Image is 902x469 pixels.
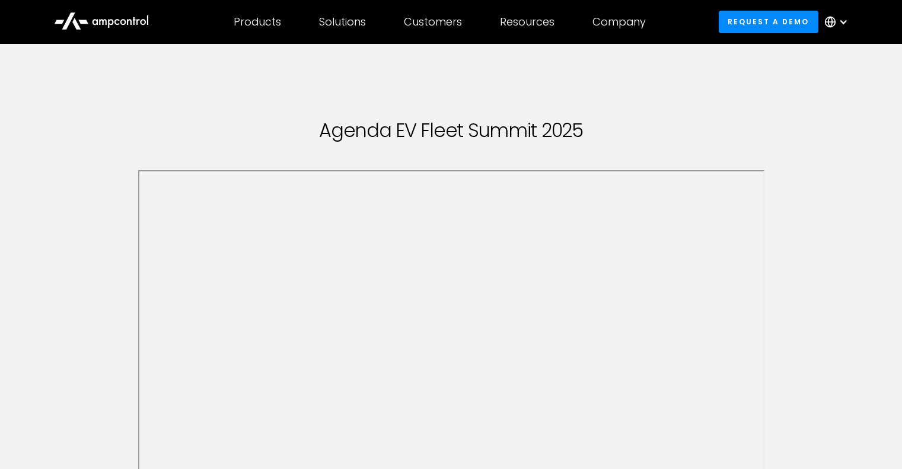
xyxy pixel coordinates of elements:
[234,15,281,28] div: Products
[500,15,554,28] div: Resources
[719,11,818,33] a: Request a demo
[404,15,462,28] div: Customers
[319,15,366,28] div: Solutions
[592,15,646,28] div: Company
[138,120,764,142] h1: Agenda EV Fleet Summit 2025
